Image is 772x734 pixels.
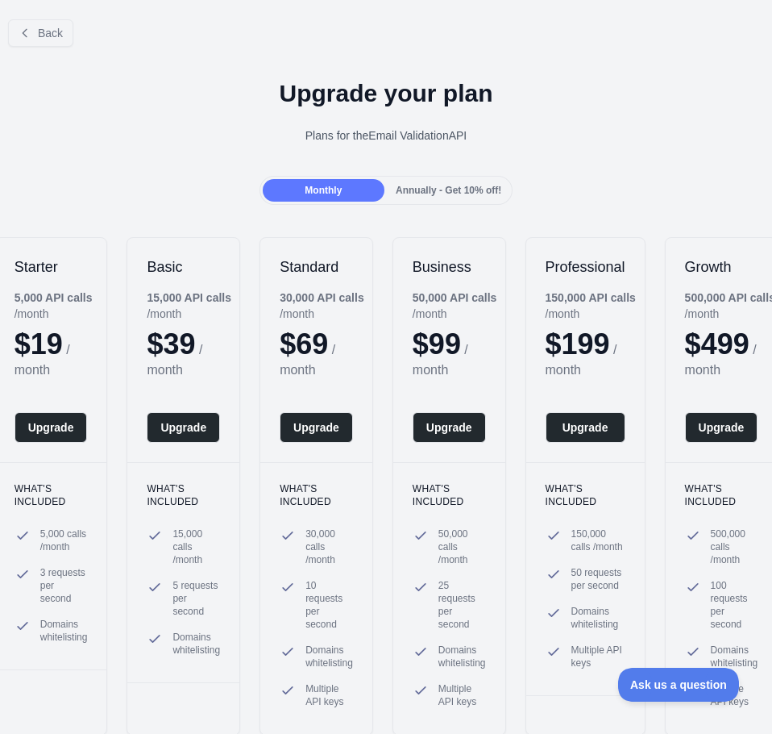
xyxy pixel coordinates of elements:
[711,644,758,669] span: Domains whitelisting
[172,631,220,657] span: Domains whitelisting
[571,605,625,631] span: Domains whitelisting
[172,579,220,618] span: 5 requests per second
[305,644,353,669] span: Domains whitelisting
[571,644,625,669] span: Multiple API keys
[438,579,486,631] span: 25 requests per second
[305,579,353,631] span: 10 requests per second
[711,579,758,631] span: 100 requests per second
[438,644,486,669] span: Domains whitelisting
[40,618,88,644] span: Domains whitelisting
[618,668,740,702] iframe: Toggle Customer Support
